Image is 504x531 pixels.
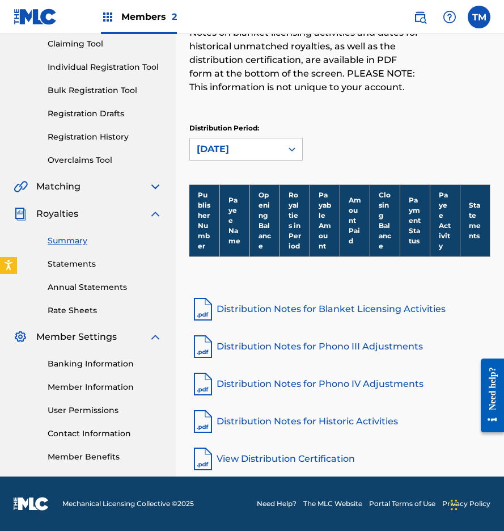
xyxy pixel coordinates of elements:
span: Members [121,10,177,23]
div: User Menu [468,6,490,28]
a: Member Information [48,381,162,393]
a: Overclaims Tool [48,154,162,166]
img: help [443,10,456,24]
a: Banking Information [48,358,162,370]
th: Amount Paid [340,184,370,256]
iframe: Resource Center [472,347,504,444]
div: Help [438,6,461,28]
img: pdf [189,333,217,360]
a: Need Help? [257,499,297,509]
a: Annual Statements [48,281,162,293]
span: 2 [172,11,177,22]
a: Rate Sheets [48,305,162,317]
a: Statements [48,258,162,270]
a: Contact Information [48,428,162,440]
span: Mechanical Licensing Collective © 2025 [62,499,194,509]
a: The MLC Website [303,499,362,509]
a: Distribution Notes for Phono IV Adjustments [189,370,490,398]
p: Notes on blanket licensing activities and dates for historical unmatched royalties, as well as th... [189,26,421,94]
th: Payment Status [400,184,430,256]
a: Bulk Registration Tool [48,85,162,96]
span: Matching [36,180,81,193]
img: logo [14,497,49,511]
a: User Permissions [48,404,162,416]
a: Portal Terms of Use [369,499,435,509]
a: Registration Drafts [48,108,162,120]
img: pdf [189,370,217,398]
th: Closing Balance [370,184,400,256]
div: [DATE] [197,142,275,156]
img: Member Settings [14,330,27,344]
span: Member Settings [36,330,117,344]
img: expand [149,330,162,344]
p: Distribution Period: [189,123,303,133]
img: MLC Logo [14,9,57,25]
a: Distribution Notes for Blanket Licensing Activities [189,296,490,323]
div: Drag [451,488,458,522]
th: Opening Balance [249,184,279,256]
span: Royalties [36,207,78,221]
a: Privacy Policy [442,499,490,509]
img: pdf [189,408,217,435]
th: Payee Activity [430,184,460,256]
img: expand [149,180,162,193]
img: Matching [14,180,28,193]
iframe: Chat Widget [447,477,504,531]
img: Royalties [14,207,27,221]
th: Royalties in Period [279,184,310,256]
th: Statements [460,184,490,256]
img: Top Rightsholders [101,10,115,24]
th: Payee Name [219,184,249,256]
img: search [413,10,427,24]
a: Individual Registration Tool [48,61,162,73]
a: Summary [48,235,162,247]
a: Member Benefits [48,451,162,463]
a: Public Search [409,6,431,28]
a: Registration History [48,131,162,143]
img: pdf [189,296,217,323]
img: pdf [189,445,217,473]
img: expand [149,207,162,221]
a: Claiming Tool [48,38,162,50]
a: Distribution Notes for Historic Activities [189,408,490,435]
a: View Distribution Certification [189,445,490,473]
a: Distribution Notes for Phono III Adjustments [189,333,490,360]
th: Payable Amount [310,184,340,256]
th: Publisher Number [189,184,219,256]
